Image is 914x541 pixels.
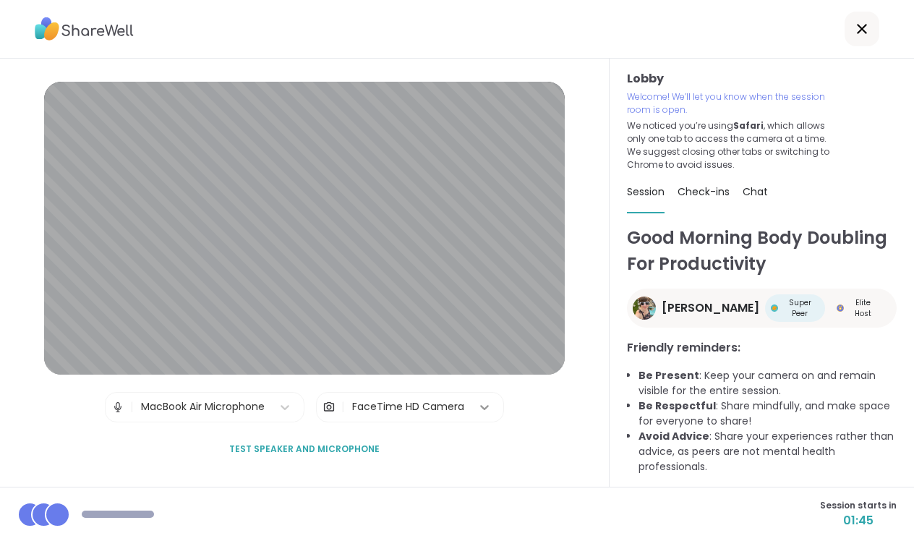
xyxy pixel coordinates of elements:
[223,434,385,464] button: Test speaker and microphone
[323,393,336,422] img: Camera
[638,399,716,413] b: Be Respectful
[229,443,380,456] span: Test speaker and microphone
[678,184,730,199] span: Check-ins
[733,119,764,132] b: Safari
[627,339,897,357] h3: Friendly reminders:
[130,393,134,422] span: |
[627,119,835,171] p: We noticed you’re using , which allows only one tab to access the camera at a time. We suggest cl...
[111,393,124,422] img: Microphone
[743,184,768,199] span: Chat
[627,184,665,199] span: Session
[820,512,897,529] span: 01:45
[141,399,265,414] div: MacBook Air Microphone
[627,70,897,88] h3: Lobby
[847,297,879,319] span: Elite Host
[662,299,759,317] span: [PERSON_NAME]
[638,368,699,383] b: Be Present
[638,429,897,474] li: : Share your experiences rather than advice, as peers are not mental health professionals.
[627,289,897,328] a: Adrienne_QueenOfTheDawn[PERSON_NAME]Super PeerSuper PeerElite HostElite Host
[341,393,345,422] span: |
[638,429,709,443] b: Avoid Advice
[781,297,820,319] span: Super Peer
[627,90,835,116] p: Welcome! We’ll let you know when the session room is open.
[35,12,134,46] img: ShareWell Logo
[771,304,778,312] img: Super Peer
[627,225,897,277] h1: Good Morning Body Doubling For Productivity
[638,399,897,429] li: : Share mindfully, and make space for everyone to share!
[837,304,844,312] img: Elite Host
[633,297,656,320] img: Adrienne_QueenOfTheDawn
[638,368,897,399] li: : Keep your camera on and remain visible for the entire session.
[820,499,897,512] span: Session starts in
[352,399,464,414] div: FaceTime HD Camera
